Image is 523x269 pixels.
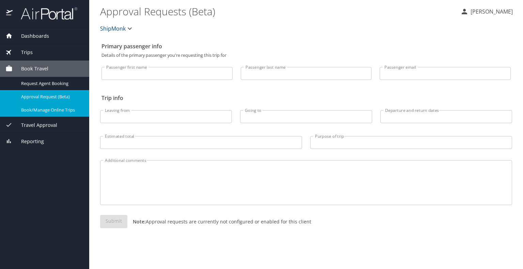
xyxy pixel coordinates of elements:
[101,93,511,103] h2: Trip info
[13,121,57,129] span: Travel Approval
[458,5,516,18] button: [PERSON_NAME]
[100,24,126,33] span: ShipMonk
[13,7,77,20] img: airportal-logo.png
[13,49,33,56] span: Trips
[21,94,81,100] span: Approval Request (Beta)
[21,107,81,113] span: Book/Manage Online Trips
[101,53,511,57] p: Details of the primary passenger you're requesting this trip for
[13,32,49,40] span: Dashboards
[21,80,81,87] span: Request Agent Booking
[133,218,146,225] strong: Note:
[100,1,455,22] h1: Approval Requests (Beta)
[97,22,137,35] button: ShipMonk
[13,65,48,72] span: Book Travel
[469,7,513,16] p: [PERSON_NAME]
[101,41,511,52] h2: Primary passenger info
[127,218,311,225] p: Approval requests are currently not configured or enabled for this client
[6,7,13,20] img: icon-airportal.png
[13,138,44,145] span: Reporting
